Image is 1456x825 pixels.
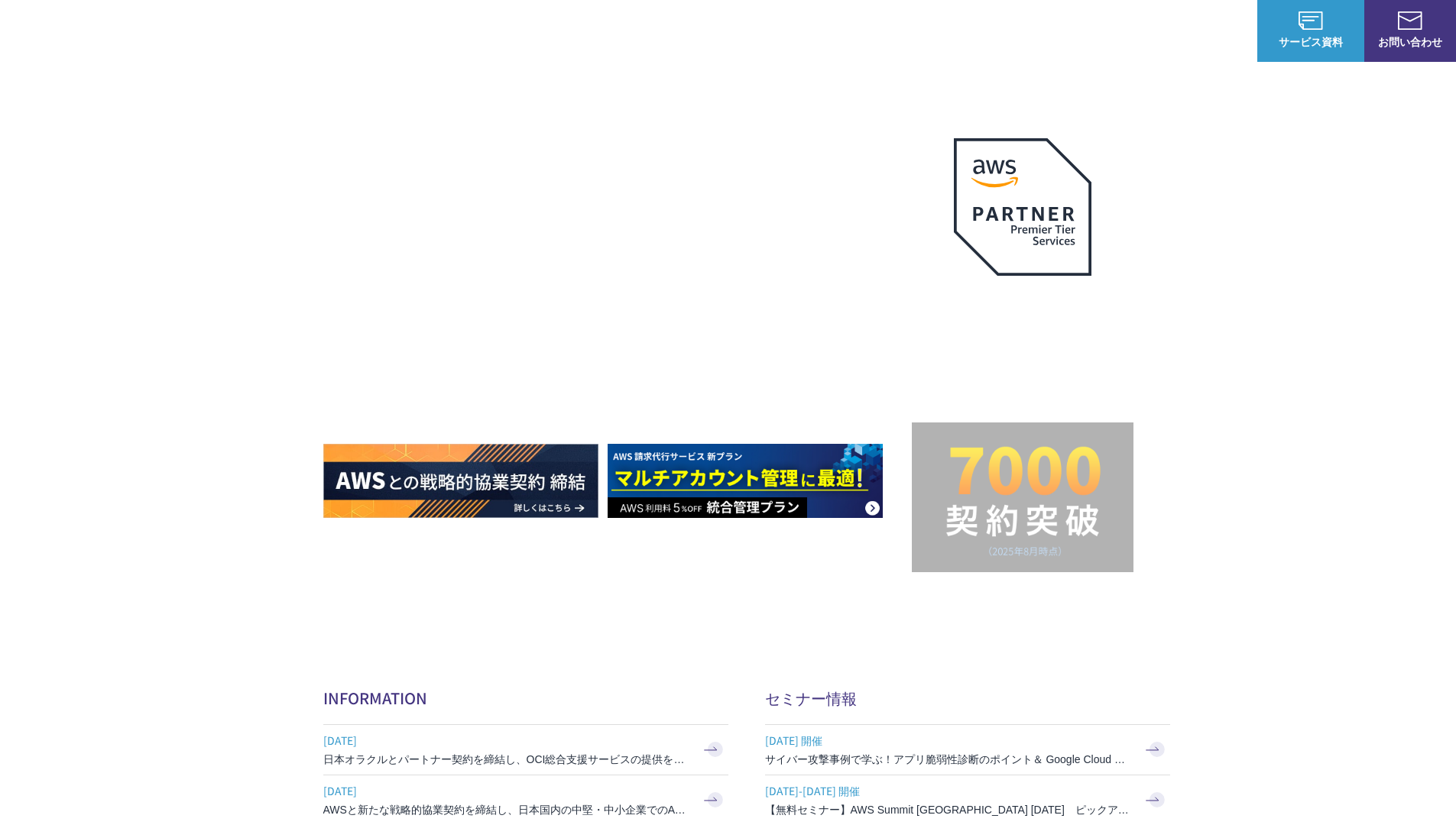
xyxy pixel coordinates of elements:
[1398,11,1422,30] img: お問い合わせ
[323,779,690,802] span: [DATE]
[1257,34,1364,50] span: サービス資料
[323,752,690,767] h3: 日本オラクルとパートナー契約を締結し、OCI総合支援サービスの提供を開始
[323,725,728,775] a: [DATE] 日本オラクルとパートナー契約を締結し、OCI総合支援サービスの提供を開始
[942,445,1103,557] img: 契約件数
[323,802,690,817] h3: AWSと新たな戦略的協業契約を締結し、日本国内の中堅・中小企業でのAWS活用を加速
[765,725,1170,775] a: [DATE] 開催 サイバー攻撃事例で学ぶ！アプリ脆弱性診断のポイント＆ Google Cloud セキュリティ対策
[796,23,854,39] p: サービス
[884,23,1007,39] p: 業種別ソリューション
[765,775,1170,825] a: [DATE]-[DATE] 開催 【無料セミナー】AWS Summit [GEOGRAPHIC_DATA] [DATE] ピックアップセッション
[323,251,912,398] h1: AWS ジャーニーの 成功を実現
[765,729,1132,752] span: [DATE] 開催
[1364,34,1456,50] span: お問い合わせ
[1111,23,1169,39] p: ナレッジ
[323,729,690,752] span: [DATE]
[323,444,598,518] img: AWSとの戦略的協業契約 締結
[1299,11,1323,30] img: AWS総合支援サービス C-Chorus サービス資料
[1199,23,1242,39] a: ログイン
[1005,294,1039,316] em: AWS
[176,15,287,47] span: NHN テコラス AWS総合支援サービス
[954,138,1091,276] img: AWSプレミアティアサービスパートナー
[1037,23,1080,39] a: 導入事例
[323,775,728,825] a: [DATE] AWSと新たな戦略的協業契約を締結し、日本国内の中堅・中小企業でのAWS活用を加速
[728,23,765,39] p: 強み
[323,169,912,236] p: AWSの導入からコスト削減、 構成・運用の最適化からデータ活用まで 規模や業種業態を問わない マネージドサービスで
[323,687,728,709] h2: INFORMATION
[765,802,1132,817] h3: 【無料セミナー】AWS Summit [GEOGRAPHIC_DATA] [DATE] ピックアップセッション
[765,779,1132,802] span: [DATE]-[DATE] 開催
[765,752,1132,767] h3: サイバー攻撃事例で学ぶ！アプリ脆弱性診断のポイント＆ Google Cloud セキュリティ対策
[765,687,1170,709] h2: セミナー情報
[936,294,1110,353] p: 最上位プレミアティア サービスパートナー
[608,444,883,518] img: AWS請求代行サービス 統合管理プラン
[23,12,287,49] a: AWS総合支援サービス C-Chorus NHN テコラスAWS総合支援サービス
